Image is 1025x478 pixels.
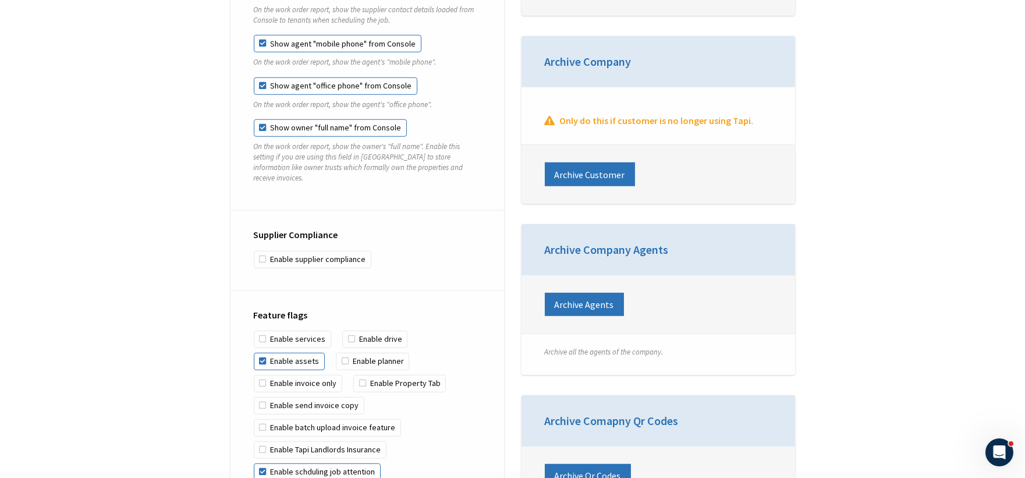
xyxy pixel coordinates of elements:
label: Enable batch upload invoice feature [254,419,401,437]
strong: Only do this if customer is no longer using Tapi. [560,115,754,126]
label: Show agent "office phone" from Console [254,77,417,95]
p: Archive all the agents of the company. [545,347,772,357]
label: Show owner "full name" from Console [254,119,407,137]
button: Archive Customer [545,162,635,186]
label: Enable Tapi Landlords Insurance [254,441,386,459]
strong: Supplier Compliance [254,229,338,240]
label: Enable planner [336,353,409,370]
iframe: Intercom live chat [985,438,1013,466]
h3: Archive Company Agents [545,242,772,258]
label: Enable drive [342,331,407,348]
label: Enable services [254,331,331,348]
p: On the work order report, show the supplier contact details loaded from Console to tenants when s... [254,5,481,26]
label: Show agent "mobile phone" from Console [254,35,421,52]
label: Enable Property Tab [353,375,446,392]
h3: Archive Comapny Qr Codes [545,413,772,429]
label: Enable invoice only [254,375,342,392]
p: On the work order report, show the agent's "mobile phone". [254,57,481,68]
strong: Feature flags [254,309,308,321]
p: On the work order report, show the agent's "office phone". [254,100,481,110]
p: On the work order report, show the owner's "full name". Enable this setting if you are using this... [254,141,481,184]
h3: Archive Company [545,54,772,70]
label: Enable assets [254,353,325,370]
label: Enable supplier compliance [254,251,371,268]
button: Archive Agents [545,293,624,316]
label: Enable send invoice copy [254,397,364,415]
